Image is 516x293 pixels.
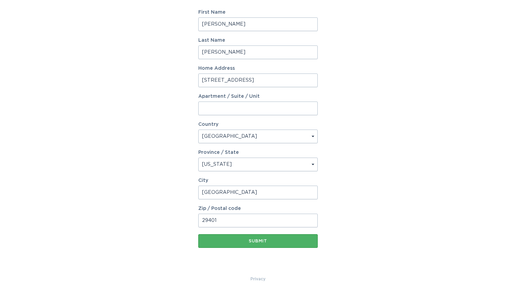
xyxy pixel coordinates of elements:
label: Last Name [198,38,318,43]
div: Submit [202,239,314,243]
label: Zip / Postal code [198,206,318,211]
button: Submit [198,234,318,248]
label: Province / State [198,150,239,155]
label: Home Address [198,66,318,71]
label: First Name [198,10,318,15]
label: Country [198,122,218,127]
a: Privacy Policy & Terms of Use [250,275,266,283]
label: City [198,178,318,183]
label: Apartment / Suite / Unit [198,94,318,99]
